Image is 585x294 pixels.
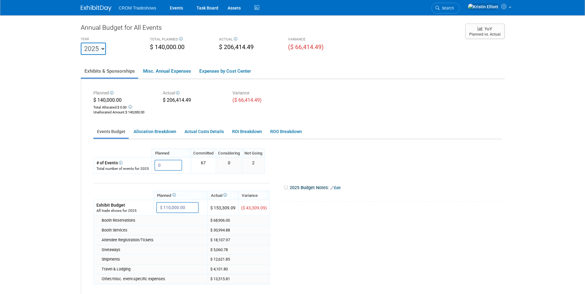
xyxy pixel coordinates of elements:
span: CROM Tradeshows [119,6,156,10]
span: $ 206,414.49 [219,44,254,51]
a: Allocation Breakdown [130,126,180,138]
a: Expenses by Cost Center [196,65,254,78]
div: Total number of events for 2025 [96,166,149,171]
a: ROI Breakdown [228,126,265,138]
div: Shipments [102,257,205,262]
td: $ 30,994.88 [208,225,270,235]
span: Search [440,6,454,10]
div: ACTUAL [219,37,279,43]
div: Exhibit Budget [96,202,151,208]
td: $ 5,060.78 [208,245,270,255]
a: ROO Breakdown [267,126,305,138]
div: TOTAL PLANNED [150,37,210,43]
div: Planned [93,90,154,97]
span: ($ 43,309.09) [241,205,267,210]
div: # of Events [96,160,149,166]
td: 2 [242,158,265,173]
div: All trade shows for 2025 [96,208,151,213]
a: Events Budget [93,126,129,138]
div: YEAR [81,37,141,43]
div: Giveaways [102,247,205,253]
td: $ 153,309.09 [208,200,238,216]
th: Committed [191,149,216,158]
th: Planned [154,191,208,200]
div: $ 206,414.49 [163,97,223,105]
span: ($ 66,414.49) [288,44,324,51]
span: $ 140,000.00 [150,44,185,51]
a: Edit [330,186,341,190]
div: Actual [163,90,223,97]
div: Other/misc. event-specific expenses [102,276,205,282]
div: Annual Budget for All Events [81,23,459,35]
td: $ 18,107.97 [208,235,270,245]
div: VARIANCE [288,37,348,43]
td: 0 [216,158,242,173]
div: Attendee Registration/Tickets [102,237,205,243]
div: Variance [232,90,293,97]
td: $ 12,621.85 [208,254,270,264]
td: $ 13,515.81 [208,274,270,284]
span: YoY [485,26,492,31]
a: Actual Costs Details [181,126,227,138]
div: Booth Reservations [102,218,205,223]
div: Booth Services [102,227,205,233]
th: Actual [208,191,238,200]
td: $ 68,906.00 [208,216,270,225]
td: $ 4,101.80 [208,264,270,274]
a: Misc. Annual Expenses [139,65,194,78]
span: $ 140,000.00 [125,110,144,114]
div: Travel & Lodging [102,266,205,272]
th: Considering [216,149,242,158]
a: Exhibits & Sponsorships [81,65,138,78]
span: $ 0.00 [117,105,127,109]
div: Total Allocated: [93,104,154,110]
span: Unallocated Amount [93,110,124,114]
th: Variance [238,191,270,200]
td: 67 [191,158,216,173]
span: ($ 66,414.49) [232,97,262,103]
button: YoY Planned vs. Actual [465,24,505,39]
th: Not Going [242,149,265,158]
img: Kristin Elliott [468,3,499,10]
span: $ 140,000.00 [93,97,122,103]
a: Search [431,3,460,13]
div: 2025 Budget Notes: [283,183,501,193]
div: : [93,110,154,115]
img: ExhibitDay [81,5,111,11]
th: Planned [152,149,191,158]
